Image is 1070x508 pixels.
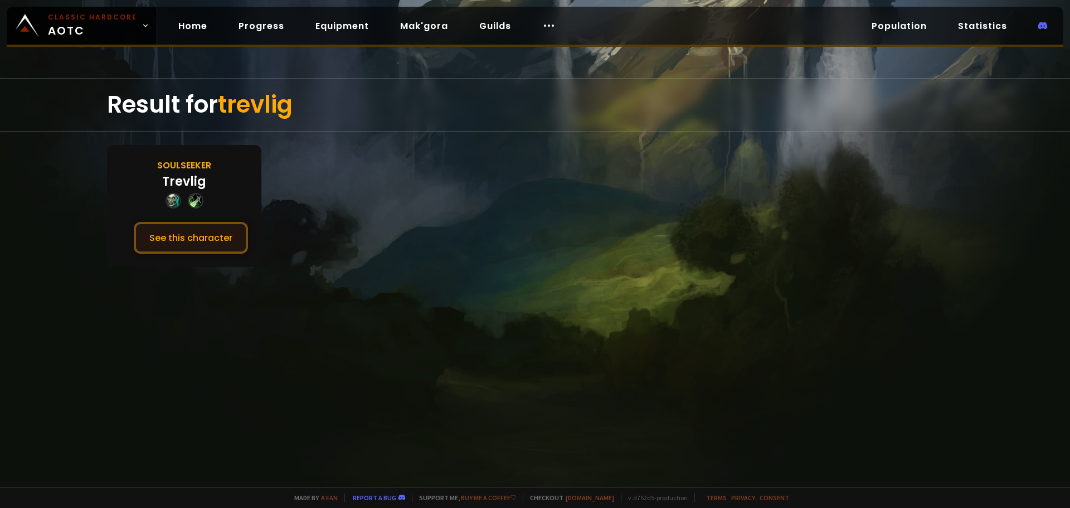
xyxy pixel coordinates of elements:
[949,14,1016,37] a: Statistics
[288,494,338,502] span: Made by
[169,14,216,37] a: Home
[731,494,755,502] a: Privacy
[412,494,516,502] span: Support me,
[760,494,789,502] a: Consent
[230,14,293,37] a: Progress
[391,14,457,37] a: Mak'gora
[48,12,137,39] span: AOTC
[706,494,727,502] a: Terms
[162,172,206,191] div: Trevlig
[566,494,614,502] a: [DOMAIN_NAME]
[107,79,963,131] div: Result for
[353,494,396,502] a: Report a bug
[307,14,378,37] a: Equipment
[48,12,137,22] small: Classic Hardcore
[523,494,614,502] span: Checkout
[863,14,936,37] a: Population
[7,7,156,45] a: Classic HardcoreAOTC
[621,494,688,502] span: v. d752d5 - production
[321,494,338,502] a: a fan
[218,88,293,121] span: trevlig
[461,494,516,502] a: Buy me a coffee
[157,158,211,172] div: Soulseeker
[470,14,520,37] a: Guilds
[134,222,248,254] button: See this character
